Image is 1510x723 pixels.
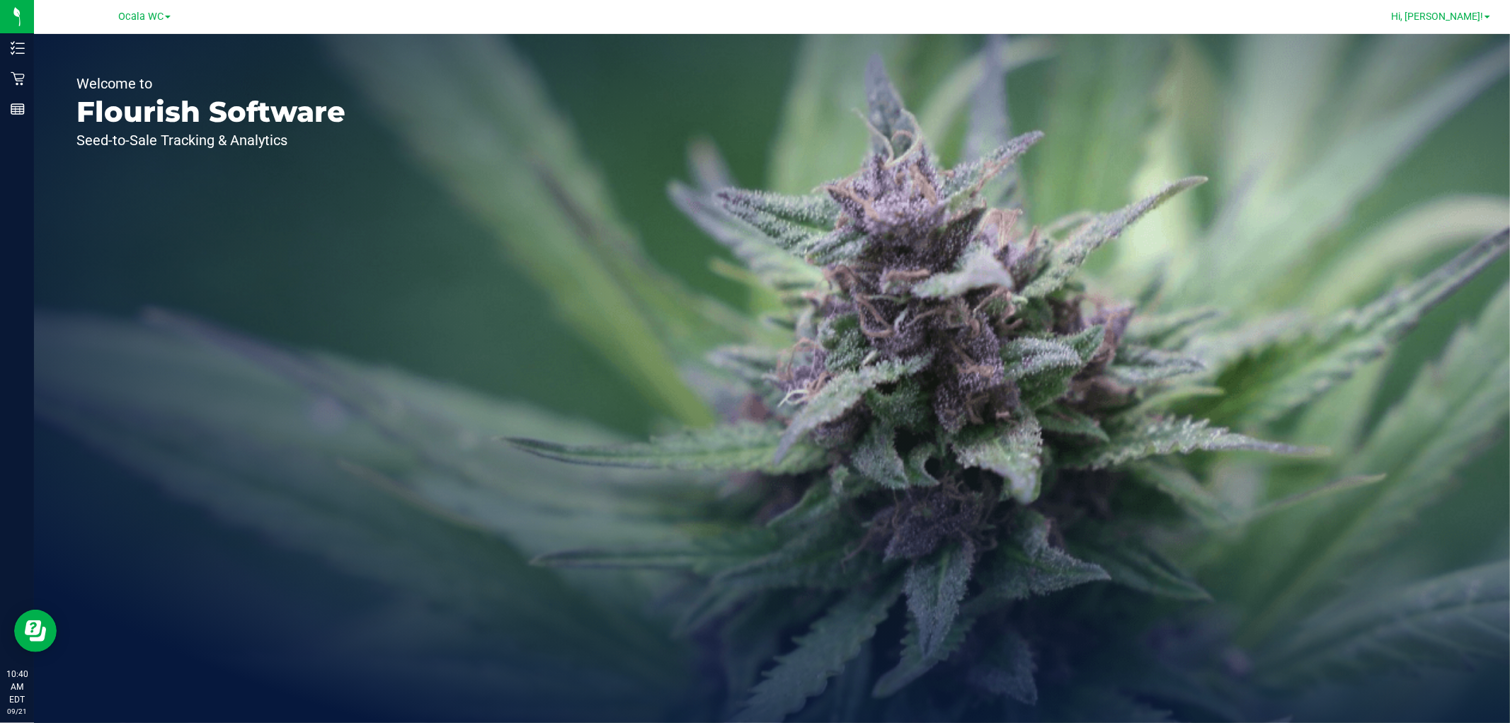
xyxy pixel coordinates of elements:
inline-svg: Reports [11,102,25,116]
inline-svg: Inventory [11,41,25,55]
p: 09/21 [6,706,28,717]
p: Welcome to [76,76,345,91]
p: 10:40 AM EDT [6,668,28,706]
iframe: Resource center [14,610,57,652]
p: Seed-to-Sale Tracking & Analytics [76,133,345,147]
p: Flourish Software [76,98,345,126]
span: Hi, [PERSON_NAME]! [1391,11,1483,22]
inline-svg: Retail [11,72,25,86]
span: Ocala WC [118,11,164,23]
